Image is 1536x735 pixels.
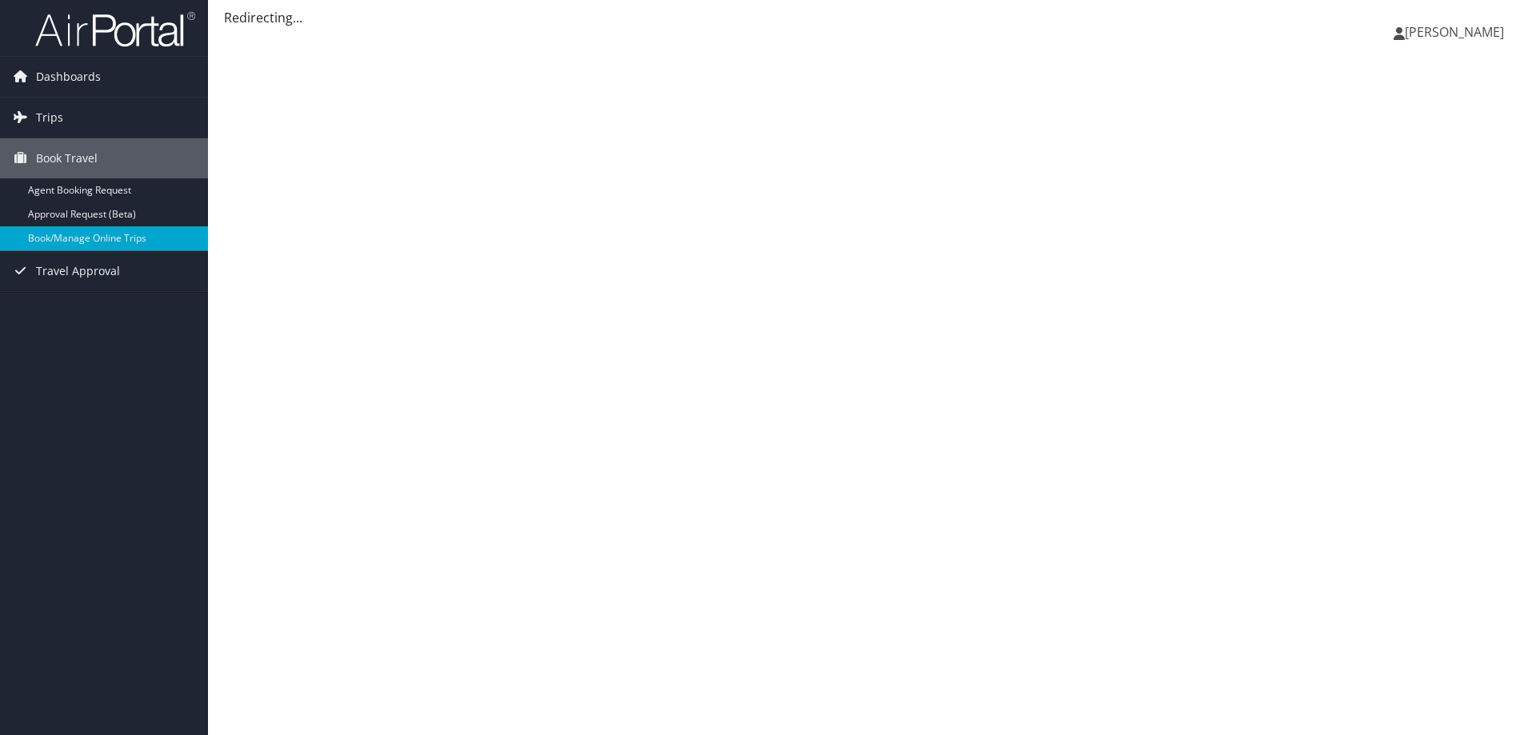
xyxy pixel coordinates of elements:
[1394,8,1520,56] a: [PERSON_NAME]
[1405,23,1504,41] span: [PERSON_NAME]
[35,10,195,48] img: airportal-logo.png
[36,57,101,97] span: Dashboards
[36,138,98,178] span: Book Travel
[224,8,1520,27] div: Redirecting...
[36,251,120,291] span: Travel Approval
[36,98,63,138] span: Trips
